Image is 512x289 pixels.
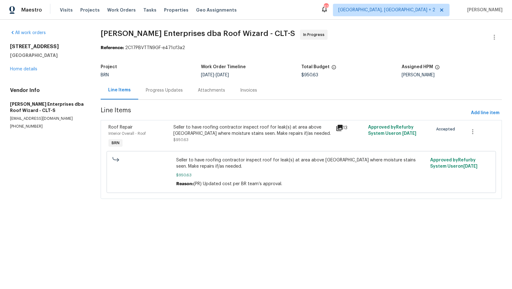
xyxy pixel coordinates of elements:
span: Approved by Refurby System User on [368,125,416,136]
div: 13 [336,124,364,132]
h5: Assigned HPM [402,65,433,69]
div: 2C17PBVTTN9GF-e471cf3a2 [101,45,502,51]
h4: Vendor Info [10,87,86,94]
span: Seller to have roofing contractor inspect roof for leak(s) at area above [GEOGRAPHIC_DATA] where ... [176,157,426,170]
span: Tasks [143,8,156,12]
h5: Total Budget [301,65,330,69]
a: Home details [10,67,37,71]
span: [PERSON_NAME] [465,7,503,13]
div: 62 [324,4,328,10]
span: The total cost of line items that have been proposed by Opendoor. This sum includes line items th... [331,65,336,73]
span: Reason: [176,182,193,186]
div: Attachments [198,87,225,94]
span: (PR) Updated cost per BR team’s approval. [193,182,282,186]
h5: Project [101,65,117,69]
span: - [201,73,229,77]
span: [GEOGRAPHIC_DATA], [GEOGRAPHIC_DATA] + 2 [338,7,435,13]
span: Geo Assignments [196,7,237,13]
span: Add line item [471,109,499,117]
h2: [STREET_ADDRESS] [10,43,86,50]
div: [PERSON_NAME] [402,73,502,77]
span: The hpm assigned to this work order. [435,65,440,73]
p: [PHONE_NUMBER] [10,124,86,129]
span: $950.63 [176,172,426,178]
span: Line Items [101,107,468,119]
span: [DATE] [216,73,229,77]
div: Invoices [240,87,257,94]
span: In Progress [303,32,327,38]
h5: Work Order Timeline [201,65,246,69]
span: [DATE] [463,164,478,169]
span: $950.63 [301,73,318,77]
span: Projects [80,7,100,13]
span: BRN [109,140,122,146]
span: Approved by Refurby System User on [430,158,478,169]
button: Add line item [468,107,502,119]
span: BRN [101,73,109,77]
span: Interior Overall - Roof [108,132,146,135]
span: Accepted [436,126,457,132]
div: Seller to have roofing contractor inspect roof for leak(s) at area above [GEOGRAPHIC_DATA] where ... [173,124,332,137]
span: Properties [164,7,188,13]
a: All work orders [10,31,46,35]
span: Visits [60,7,73,13]
b: Reference: [101,46,124,50]
span: Roof Repair [108,125,133,129]
p: [EMAIL_ADDRESS][DOMAIN_NAME] [10,116,86,121]
h5: [GEOGRAPHIC_DATA] [10,52,86,58]
span: [DATE] [402,131,416,136]
span: Maestro [21,7,42,13]
span: Work Orders [107,7,136,13]
span: [DATE] [201,73,214,77]
div: Line Items [108,87,131,93]
span: [PERSON_NAME] Enterprises dba Roof Wizard - CLT-S [101,30,295,37]
h5: [PERSON_NAME] Enterprises dba Roof Wizard - CLT-S [10,101,86,114]
div: Progress Updates [146,87,183,94]
span: $950.63 [173,138,188,142]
